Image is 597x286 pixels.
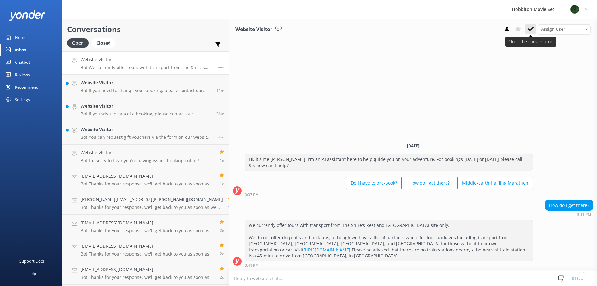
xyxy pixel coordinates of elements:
[15,31,26,44] div: Home
[62,75,229,98] a: Website VisitorBot:If you need to change your booking, please contact our team at [EMAIL_ADDRESS]...
[457,177,533,189] button: Middle-earth Halfling Marathon
[15,56,30,68] div: Chatbot
[9,10,45,21] img: yonder-white-logo.png
[229,271,597,286] textarea: To enrich screen reader interactions, please activate Accessibility in Grammarly extension settings
[62,98,229,121] a: Website VisitorBot:If you wish to cancel a booking, please contact our reservations team via phon...
[228,204,232,210] span: 10:39pm 12-Aug-2025 (UTC +12:00) Pacific/Auckland
[235,26,272,34] h3: Website Visitor
[220,251,224,256] span: 09:49am 12-Aug-2025 (UTC +12:00) Pacific/Auckland
[245,193,259,197] strong: 3:37 PM
[62,168,229,191] a: [EMAIL_ADDRESS][DOMAIN_NAME]Bot:Thanks for your response, we'll get back to you as soon as we can...
[245,192,533,197] div: 03:37pm 14-Aug-2025 (UTC +12:00) Pacific/Auckland
[245,263,533,267] div: 03:41pm 14-Aug-2025 (UTC +12:00) Pacific/Auckland
[81,158,215,163] p: Bot: I’m sorry to hear you’re having issues booking online! If you’d like to speak to a person on...
[538,24,591,34] div: Assign User
[62,238,229,261] a: [EMAIL_ADDRESS][DOMAIN_NAME]Bot:Thanks for your response, we'll get back to you as soon as we can...
[81,196,223,203] h4: [PERSON_NAME][EMAIL_ADDRESS][PERSON_NAME][DOMAIN_NAME]
[346,177,402,189] button: Do I have to pre-book?
[15,68,30,81] div: Reviews
[81,134,212,140] p: Bot: You can request gift vouchers via the form on our website at [DOMAIN_NAME][URL], and our tea...
[570,5,579,14] img: 34-1625720359.png
[81,204,223,210] p: Bot: Thanks for your response, we'll get back to you as soon as we can during opening hours.
[81,228,215,233] p: Bot: Thanks for your response, we'll get back to you as soon as we can during opening hours.
[216,134,224,140] span: 03:03pm 14-Aug-2025 (UTC +12:00) Pacific/Auckland
[19,255,44,267] div: Support Docs
[62,215,229,238] a: [EMAIL_ADDRESS][DOMAIN_NAME]Bot:Thanks for your response, we'll get back to you as soon as we can...
[81,56,212,63] h4: Website Visitor
[220,181,224,186] span: 03:32am 13-Aug-2025 (UTC +12:00) Pacific/Auckland
[81,103,212,110] h4: Website Visitor
[62,51,229,75] a: Website VisitorBot:We currently offer tours with transport from The Shire's Rest and [GEOGRAPHIC_...
[245,220,533,261] div: We currently offer tours with transport from The Shire's Rest and [GEOGRAPHIC_DATA] site only. We...
[245,154,533,171] div: Hi, it's me [PERSON_NAME]! I'm an AI assistant here to help guide you on your adventure. For book...
[403,143,423,148] span: [DATE]
[81,65,212,70] p: Bot: We currently offer tours with transport from The Shire's Rest and [GEOGRAPHIC_DATA] site onl...
[81,88,212,93] p: Bot: If you need to change your booking, please contact our team at [EMAIL_ADDRESS][DOMAIN_NAME] ...
[15,81,39,93] div: Recommend
[81,126,212,133] h4: Website Visitor
[62,145,229,168] a: Website VisitorBot:I’m sorry to hear you’re having issues booking online! If you’d like to speak ...
[545,200,593,211] div: How do I get there?
[81,149,215,156] h4: Website Visitor
[81,181,215,187] p: Bot: Thanks for your response, we'll get back to you as soon as we can during opening hours.
[81,219,215,226] h4: [EMAIL_ADDRESS][DOMAIN_NAME]
[92,38,115,48] div: Closed
[245,264,259,267] strong: 3:41 PM
[220,228,224,233] span: 11:22am 12-Aug-2025 (UTC +12:00) Pacific/Auckland
[62,121,229,145] a: Website VisitorBot:You can request gift vouchers via the form on our website at [DOMAIN_NAME][URL...
[81,251,215,257] p: Bot: Thanks for your response, we'll get back to you as soon as we can during opening hours.
[81,79,212,86] h4: Website Visitor
[220,158,224,163] span: 11:17am 13-Aug-2025 (UTC +12:00) Pacific/Auckland
[545,212,593,217] div: 03:41pm 14-Aug-2025 (UTC +12:00) Pacific/Auckland
[216,64,224,70] span: 03:41pm 14-Aug-2025 (UTC +12:00) Pacific/Auckland
[303,247,352,253] a: [URL][DOMAIN_NAME].
[577,213,591,217] strong: 3:41 PM
[15,44,26,56] div: Inbox
[62,261,229,285] a: [EMAIL_ADDRESS][DOMAIN_NAME]Bot:Thanks for your response, we'll get back to you as soon as we can...
[15,93,30,106] div: Settings
[220,274,224,280] span: 05:11pm 11-Aug-2025 (UTC +12:00) Pacific/Auckland
[67,39,92,46] a: Open
[216,88,224,93] span: 03:30pm 14-Aug-2025 (UTC +12:00) Pacific/Auckland
[27,267,36,280] div: Help
[92,39,118,46] a: Closed
[81,173,215,180] h4: [EMAIL_ADDRESS][DOMAIN_NAME]
[541,26,565,33] span: Assign user
[62,191,229,215] a: [PERSON_NAME][EMAIL_ADDRESS][PERSON_NAME][DOMAIN_NAME]Bot:Thanks for your response, we'll get bac...
[81,243,215,250] h4: [EMAIL_ADDRESS][DOMAIN_NAME]
[81,266,215,273] h4: [EMAIL_ADDRESS][DOMAIN_NAME]
[81,274,215,280] p: Bot: Thanks for your response, we'll get back to you as soon as we can during opening hours.
[67,23,224,35] h2: Conversations
[81,111,212,117] p: Bot: If you wish to cancel a booking, please contact our reservations team via phone at [PHONE_NU...
[405,177,454,189] button: How do I get there?
[67,38,89,48] div: Open
[216,111,224,116] span: 03:05pm 14-Aug-2025 (UTC +12:00) Pacific/Auckland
